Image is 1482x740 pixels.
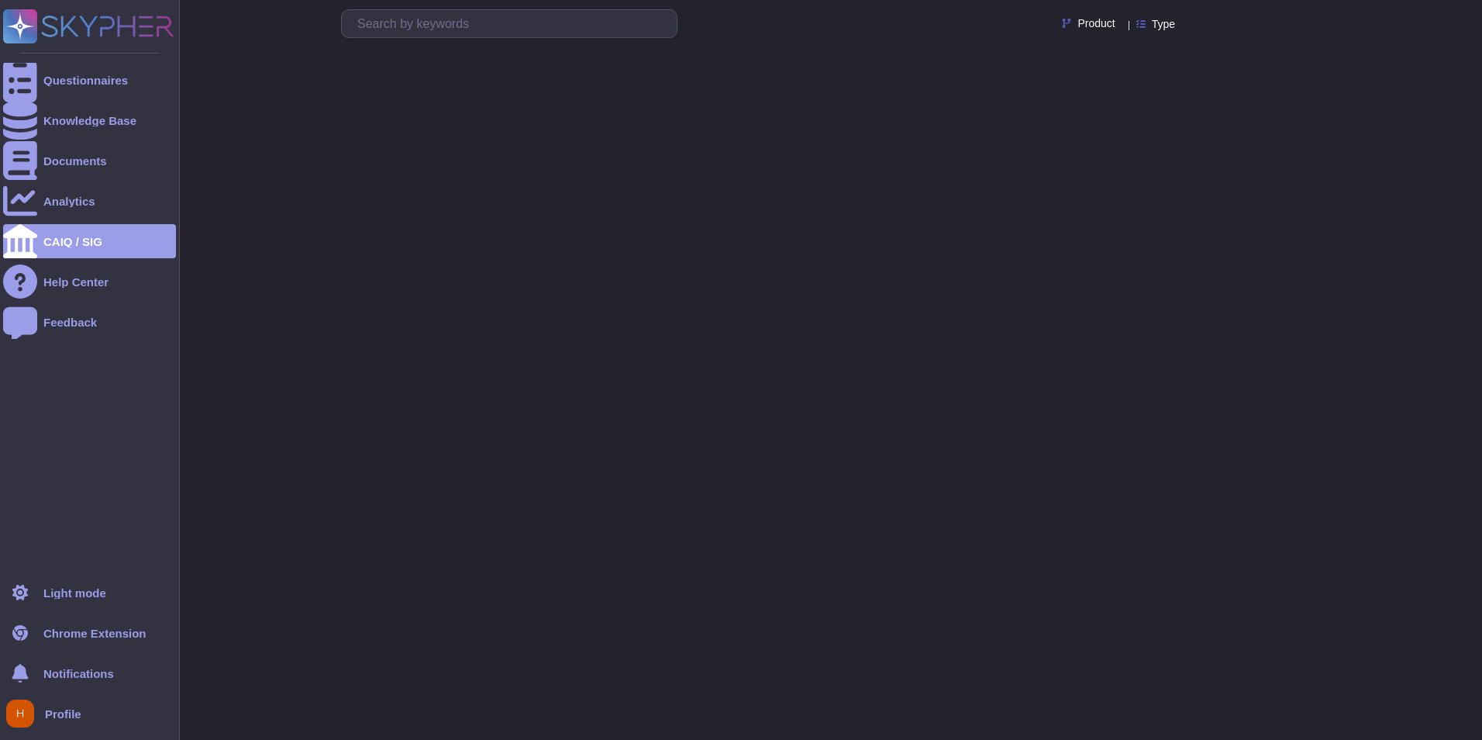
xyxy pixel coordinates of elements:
[43,155,107,167] div: Documents
[43,316,97,328] div: Feedback
[6,700,34,728] img: user
[3,184,176,218] a: Analytics
[43,115,136,126] div: Knowledge Base
[43,236,102,247] div: CAIQ / SIG
[3,616,176,650] a: Chrome Extension
[43,587,106,599] div: Light mode
[1077,18,1115,29] span: Product
[43,668,114,679] span: Notifications
[43,276,109,288] div: Help Center
[45,708,81,720] span: Profile
[3,103,176,137] a: Knowledge Base
[3,63,176,97] a: Questionnaires
[350,10,677,37] input: Search by keywords
[3,697,45,731] button: user
[3,144,176,178] a: Documents
[43,628,146,639] div: Chrome Extension
[1152,19,1175,29] span: Type
[3,265,176,299] a: Help Center
[3,224,176,258] a: CAIQ / SIG
[43,195,95,207] div: Analytics
[43,74,128,86] div: Questionnaires
[3,305,176,339] a: Feedback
